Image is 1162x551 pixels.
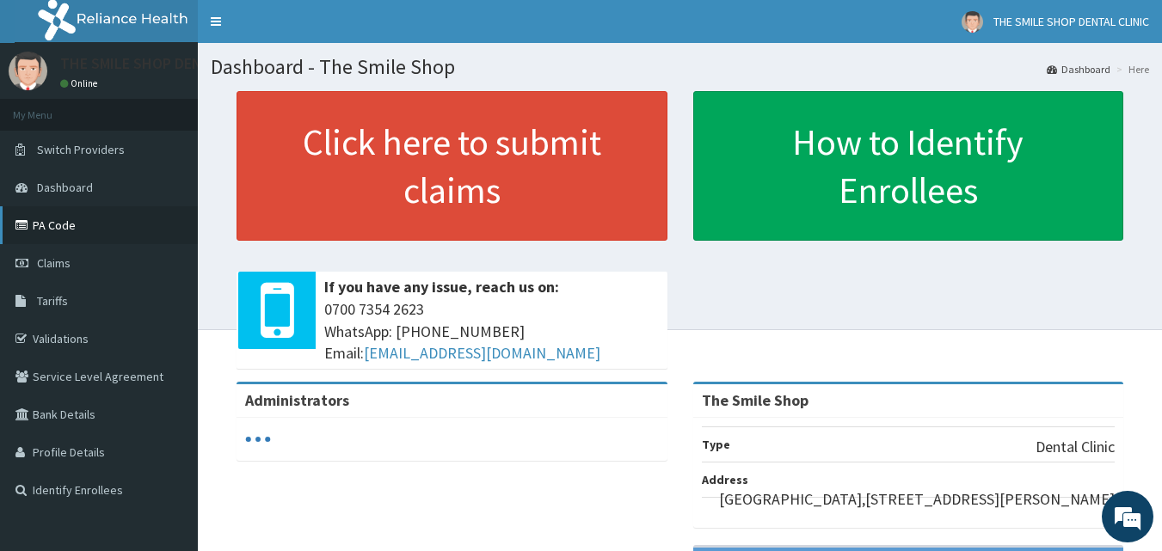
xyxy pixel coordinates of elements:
[993,14,1149,29] span: THE SMILE SHOP DENTAL CLINIC
[1047,62,1110,77] a: Dashboard
[324,298,659,364] span: 0700 7354 2623 WhatsApp: [PHONE_NUMBER] Email:
[719,488,1115,511] p: [GEOGRAPHIC_DATA],[STREET_ADDRESS][PERSON_NAME]
[962,11,983,33] img: User Image
[693,91,1124,241] a: How to Identify Enrollees
[245,390,349,410] b: Administrators
[324,277,559,297] b: If you have any issue, reach us on:
[702,437,730,452] b: Type
[37,142,125,157] span: Switch Providers
[60,56,274,71] p: THE SMILE SHOP DENTAL CLINIC
[37,255,71,271] span: Claims
[60,77,101,89] a: Online
[702,472,748,487] b: Address
[237,91,667,241] a: Click here to submit claims
[37,293,68,309] span: Tariffs
[364,343,600,363] a: [EMAIL_ADDRESS][DOMAIN_NAME]
[1112,62,1149,77] li: Here
[37,180,93,195] span: Dashboard
[245,426,271,452] svg: audio-loading
[211,56,1149,78] h1: Dashboard - The Smile Shop
[1036,436,1115,458] p: Dental Clinic
[9,52,47,90] img: User Image
[702,390,808,410] strong: The Smile Shop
